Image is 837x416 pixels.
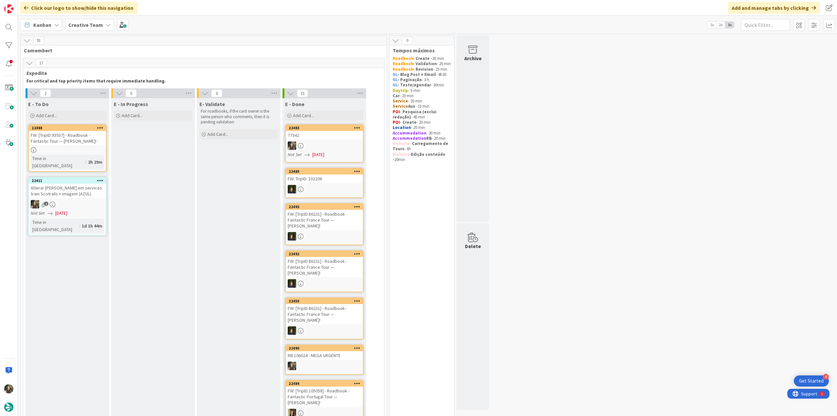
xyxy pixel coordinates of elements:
[286,204,363,210] div: 22493
[393,109,437,120] strong: - Pesquisa (exclui redação)
[28,101,49,107] span: E - To Do
[293,113,314,118] span: Add Card...
[285,250,364,292] a: 22492FW: [TripID:86231] - Roadbook - Fantastic France Tour — [PERSON_NAME]!MC
[393,77,398,82] strong: NL
[114,101,148,107] span: E - In Progress
[393,119,400,125] strong: POI
[285,298,364,339] a: 22450FW: [TripID:86231] - Roadbook - Fantastic France Tour — [PERSON_NAME]!MC
[393,136,426,141] strong: Accommodation
[393,72,451,77] p: - 4h30
[285,124,364,163] a: 2248377342IGNot Set[DATE]
[211,89,222,97] span: 0
[393,67,451,72] p: - 25 min
[288,152,302,157] i: Not Set
[393,125,411,130] strong: Location
[823,374,829,380] div: 4
[285,345,364,375] a: 22490RB 106024 - MEGA URGENTEIG
[393,56,451,61] p: 30 min
[288,185,296,193] img: MC
[286,326,363,335] div: MC
[55,210,67,217] span: [DATE]
[31,155,85,169] div: Time in [GEOGRAPHIC_DATA]
[286,174,363,183] div: FW: TripID: 102206
[285,203,364,245] a: 22493FW: [TripID:86231] - Roadbook - Fantastic France Tour — [PERSON_NAME]!MC
[464,54,482,62] div: Archive
[29,178,106,198] div: 22411Alterar [PERSON_NAME] em services train Scotrails + imagem (AZUL)
[199,101,225,107] span: E- Validate
[31,219,79,233] div: Time in [GEOGRAPHIC_DATA]
[32,178,106,183] div: 22411
[286,345,363,360] div: 22490RB 106024 - MEGA URGENTE
[286,381,363,387] div: 22484
[286,298,363,324] div: 22450FW: [TripID:86231] - Roadbook - Fantastic France Tour — [PERSON_NAME]!
[24,47,379,54] span: Camembert
[393,141,449,152] strong: Carregamento de Tours
[29,125,106,145] div: 22488FW: [TripID:93937] - Roadbook - Fantastic Tour — [PERSON_NAME]!
[393,77,451,82] p: - 3 h
[393,88,451,93] p: - 5 min
[286,251,363,257] div: 22492
[393,109,451,120] p: - 45 min
[393,88,408,93] strong: Daytrip
[14,1,30,9] span: Support
[402,37,413,45] span: 0
[413,56,432,61] strong: - Create -
[286,169,363,183] div: 22489FW: TripID: 102206
[31,210,45,216] i: Not Set
[393,82,451,88] p: - 30min
[413,61,437,66] strong: - Validation
[286,351,363,360] div: RB 106024 - MEGA URGENTE
[398,82,431,88] strong: - Teste/agendar
[465,242,481,250] div: Delete
[286,387,363,407] div: FW: [TripID:105058] - Roadbook - Fantastic Portugal Tour — [PERSON_NAME]!
[289,126,363,130] div: 22483
[286,279,363,288] div: MC
[393,152,451,163] p: - 20min
[393,93,400,99] strong: Car
[393,93,451,99] p: - 20 min
[126,89,137,97] span: 0
[393,66,413,72] strong: Roadbook
[794,375,829,387] div: Open Get Started checklist, remaining modules: 4
[85,158,86,166] span: :
[4,4,13,13] img: Visit kanbanzone.com
[286,298,363,304] div: 22450
[393,109,400,115] strong: POI
[44,202,48,206] span: 1
[33,37,44,45] span: 91
[286,210,363,230] div: FW: [TripID:86231] - Roadbook - Fantastic France Tour — [PERSON_NAME]!
[297,89,308,97] span: 15
[4,384,13,393] img: IG
[393,47,446,54] span: Tempos máximos
[393,82,398,88] strong: NL
[286,251,363,277] div: 22492FW: [TripID:86231] - Roadbook - Fantastic France Tour — [PERSON_NAME]!
[285,168,364,198] a: 22489FW: TripID: 102206MC
[400,119,417,125] strong: - Create
[289,252,363,256] div: 22492
[32,126,106,130] div: 22488
[289,169,363,174] div: 22489
[393,130,426,136] strong: Accommodation
[289,299,363,303] div: 22450
[289,381,363,386] div: 22484
[393,99,451,104] p: - 20 min
[393,152,410,157] strong: Website
[286,304,363,324] div: FW: [TripID:86231] - Roadbook - Fantastic France Tour — [PERSON_NAME]!
[122,113,143,118] span: Add Card...
[40,89,51,97] span: 2
[312,151,324,158] span: [DATE]
[393,98,408,104] strong: Service
[79,222,80,229] span: :
[29,131,106,145] div: FW: [TripID:93937] - Roadbook - Fantastic Tour — [PERSON_NAME]!
[799,378,824,384] div: Get Started
[393,141,451,152] p: - - 6h
[286,232,363,241] div: MC
[28,177,107,236] a: 22411Alterar [PERSON_NAME] em services train Scotrails + imagem (AZUL)IGNot Set[DATE]Time in [GEO...
[26,78,166,84] strong: For critical and top priority items that require immediate handling.
[393,120,451,125] p: - 20 min
[288,362,296,370] img: IG
[393,72,398,77] strong: NL
[393,56,413,61] strong: Roadbook
[31,200,39,208] img: IG
[286,131,363,139] div: 77342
